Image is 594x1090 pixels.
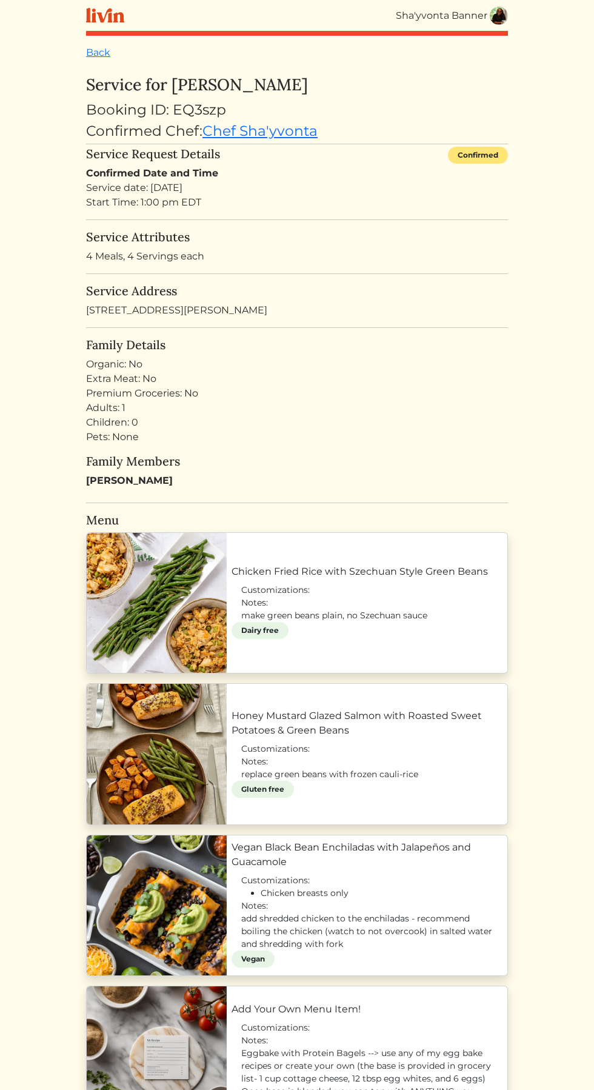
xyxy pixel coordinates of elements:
[86,386,508,401] div: Premium Groceries: No
[86,475,173,486] strong: [PERSON_NAME]
[86,167,218,179] strong: Confirmed Date and Time
[86,338,508,352] h5: Family Details
[86,513,508,527] h5: Menu
[86,401,508,444] div: Adults: 1 Children: 0 Pets: None
[86,230,508,244] h5: Service Attributes
[86,181,508,210] div: Service date: [DATE] Start Time: 1:00 pm EDT
[396,8,487,23] div: Sha'yvonta Banner
[86,357,508,372] div: Organic: No
[86,147,220,161] h5: Service Request Details
[448,147,508,164] div: Confirmed
[232,1002,502,1017] a: Add Your Own Menu Item!
[86,99,508,120] div: Booking ID: EQ3szp
[86,75,508,94] h3: Service for [PERSON_NAME]
[490,7,508,25] img: d366a2884c9401e74fb450b916da18b8
[232,564,502,579] a: Chicken Fried Rice with Szechuan Style Green Beans
[232,709,502,738] a: Honey Mustard Glazed Salmon with Roasted Sweet Potatoes & Green Beans
[86,372,508,386] div: Extra Meat: No
[86,284,508,318] div: [STREET_ADDRESS][PERSON_NAME]
[86,284,508,298] h5: Service Address
[86,120,508,141] div: Confirmed Chef:
[232,840,502,869] a: Vegan Black Bean Enchiladas with Jalapeños and Guacamole
[202,122,318,139] a: Chef Sha'yvonta
[86,8,124,23] img: livin-logo-a0d97d1a881af30f6274990eb6222085a2533c92bbd1e4f22c21b4f0d0e3210c.svg
[86,454,508,469] h5: Family Members
[86,249,508,264] p: 4 Meals, 4 Servings each
[86,47,110,58] a: Back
